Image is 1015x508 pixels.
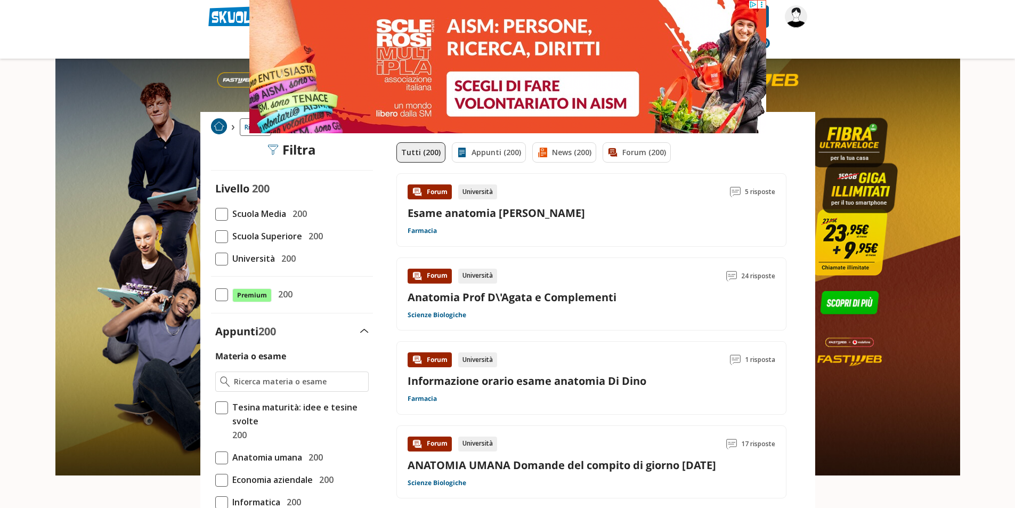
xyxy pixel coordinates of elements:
a: News (200) [532,142,596,163]
span: 200 [304,229,323,243]
a: Informazione orario esame anatomia Di Dino [408,374,646,388]
span: 200 [274,287,293,301]
a: Forum (200) [603,142,671,163]
img: Commenti lettura [730,187,741,197]
span: 200 [304,450,323,464]
span: Scuola Superiore [228,229,302,243]
span: Università [228,252,275,265]
img: Forum contenuto [412,271,423,281]
img: Forum contenuto [412,439,423,449]
span: 200 [252,181,270,196]
img: Appunti filtro contenuto [457,147,467,158]
a: ANATOMIA UMANA Domande del compito di giorno [DATE] [408,458,716,472]
span: 200 [258,324,276,338]
a: Farmacia [408,394,437,403]
img: Apri e chiudi sezione [360,329,369,333]
div: Forum [408,184,452,199]
span: 5 risposte [745,184,775,199]
a: Scienze Biologiche [408,479,466,487]
span: 200 [228,428,247,442]
div: Forum [408,352,452,367]
img: ilnick200004 [785,5,807,28]
a: Anatomia Prof D\'Agata e Complementi [408,290,616,304]
div: Forum [408,269,452,284]
div: Forum [408,437,452,451]
span: Anatomia umana [228,450,302,464]
img: Ricerca materia o esame [220,376,230,387]
img: Commenti lettura [730,354,741,365]
a: Scienze Biologiche [408,311,466,319]
img: News filtro contenuto [537,147,548,158]
label: Livello [215,181,249,196]
label: Materia o esame [215,350,286,362]
a: Ricerca [240,118,271,136]
a: Home [211,118,227,136]
span: Economia aziendale [228,473,313,487]
span: Premium [232,288,272,302]
div: Università [458,437,497,451]
span: 200 [315,473,334,487]
a: Farmacia [408,227,437,235]
span: 200 [288,207,307,221]
img: Forum contenuto [412,187,423,197]
img: Home [211,118,227,134]
span: Tesina maturità: idee e tesine svolte [228,400,369,428]
span: 200 [277,252,296,265]
div: Università [458,184,497,199]
label: Appunti [215,324,276,338]
img: Filtra filtri mobile [267,144,278,155]
img: Commenti lettura [726,439,737,449]
input: Ricerca materia o esame [234,376,363,387]
span: 1 risposta [745,352,775,367]
img: Forum filtro contenuto [607,147,618,158]
span: 17 risposte [741,437,775,451]
img: Forum contenuto [412,354,423,365]
a: Tutti (200) [396,142,445,163]
span: 24 risposte [741,269,775,284]
img: Commenti lettura [726,271,737,281]
div: Filtra [267,142,316,157]
span: Scuola Media [228,207,286,221]
div: Università [458,269,497,284]
a: Appunti (200) [452,142,526,163]
div: Università [458,352,497,367]
a: Esame anatomia [PERSON_NAME] [408,206,585,220]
